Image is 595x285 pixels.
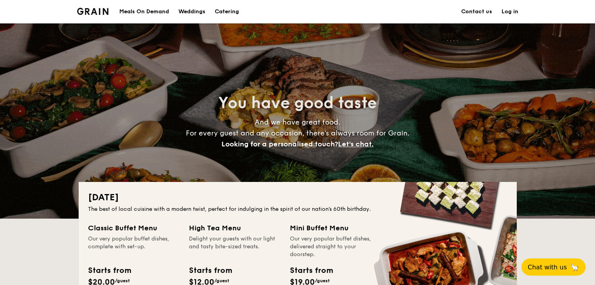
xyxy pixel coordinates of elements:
[88,235,180,258] div: Our very popular buffet dishes, complete with set-up.
[214,278,229,283] span: /guest
[221,140,338,148] span: Looking for a personalised touch?
[290,223,381,233] div: Mini Buffet Menu
[189,223,280,233] div: High Tea Menu
[521,258,586,276] button: Chat with us🦙
[88,265,131,276] div: Starts from
[77,8,109,15] a: Logotype
[77,8,109,15] img: Grain
[218,94,377,112] span: You have good taste
[315,278,330,283] span: /guest
[189,235,280,258] div: Delight your guests with our light and tasty bite-sized treats.
[528,264,567,271] span: Chat with us
[570,263,579,272] span: 🦙
[186,118,410,148] span: And we have great food. For every guest and any occasion, there’s always room for Grain.
[88,191,507,204] h2: [DATE]
[88,223,180,233] div: Classic Buffet Menu
[88,205,507,213] div: The best of local cuisine with a modern twist, perfect for indulging in the spirit of our nation’...
[290,265,333,276] div: Starts from
[290,235,381,258] div: Our very popular buffet dishes, delivered straight to your doorstep.
[189,265,232,276] div: Starts from
[338,140,374,148] span: Let's chat.
[115,278,130,283] span: /guest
